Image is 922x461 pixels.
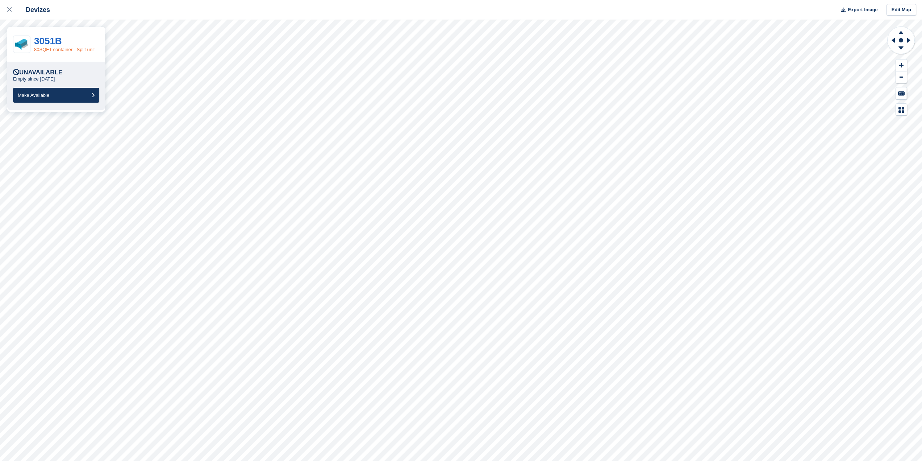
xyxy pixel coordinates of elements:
[18,92,49,98] span: Make Available
[896,104,907,116] button: Map Legend
[13,69,62,76] div: Unavailable
[896,87,907,99] button: Keyboard Shortcuts
[13,88,99,103] button: Make Available
[886,4,916,16] a: Edit Map
[34,36,62,46] a: 3051B
[896,59,907,71] button: Zoom In
[13,36,30,53] img: 80sqft.png
[13,76,55,82] p: Empty since [DATE]
[34,47,95,52] a: 80SQFT container - Split unit
[19,5,50,14] div: Devizes
[837,4,878,16] button: Export Image
[896,71,907,83] button: Zoom Out
[848,6,877,13] span: Export Image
